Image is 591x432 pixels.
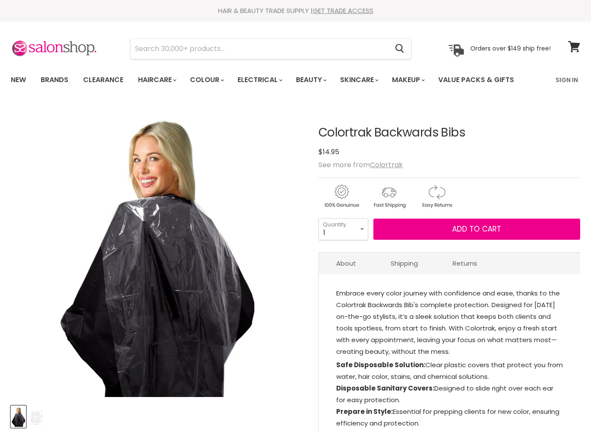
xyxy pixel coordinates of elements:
[4,71,32,89] a: New
[130,38,411,59] form: Product
[366,183,412,210] img: shipping.gif
[34,71,75,89] a: Brands
[385,71,430,89] a: Makeup
[388,39,411,59] button: Search
[336,289,560,356] span: Embrace every color journey with confidence and ease, thanks to the Colortrak Backwards Bib's com...
[336,384,434,393] strong: Disposable Sanitary Covers:
[131,39,388,59] input: Search
[289,71,332,89] a: Beauty
[432,71,520,89] a: Value Packs & Gifts
[452,224,501,234] span: Add to cart
[29,406,44,428] button: Colortrak Backwards Bibs
[373,253,435,274] a: Shipping
[336,360,563,428] span: Clear plastic covers that protect you from water, hair color, stains, and chemical solutions. Des...
[336,407,393,416] strong: Prepare in Style:
[318,126,580,140] h1: Colortrak Backwards Bibs
[318,147,339,157] span: $14.95
[132,71,182,89] a: Haircare
[334,71,384,89] a: Skincare
[319,253,373,274] a: About
[414,183,459,210] img: returns.gif
[11,105,304,397] div: Colortrak Backwards Bibs image. Click or Scroll to Zoom.
[11,406,26,428] button: Colortrak Backwards Bibs
[318,218,368,240] select: Quantity
[336,360,425,369] strong: Safe Disposable Solution:
[373,219,580,240] button: Add to cart
[12,407,25,427] img: Colortrak Backwards Bibs
[4,67,536,92] ul: Main menu
[77,71,130,89] a: Clearance
[183,71,229,89] a: Colour
[435,253,495,274] a: Returns
[231,71,288,89] a: Electrical
[370,160,403,170] a: Colortrak
[318,160,403,170] span: See more from
[10,403,305,428] div: Product thumbnails
[318,183,364,210] img: genuine.gif
[470,44,551,52] p: Orders over $149 ship free!
[550,71,583,89] a: Sign In
[313,6,373,15] a: GET TRADE ACCESS
[60,104,255,397] img: Colortrak Backwards Bibs
[29,407,43,427] img: Colortrak Backwards Bibs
